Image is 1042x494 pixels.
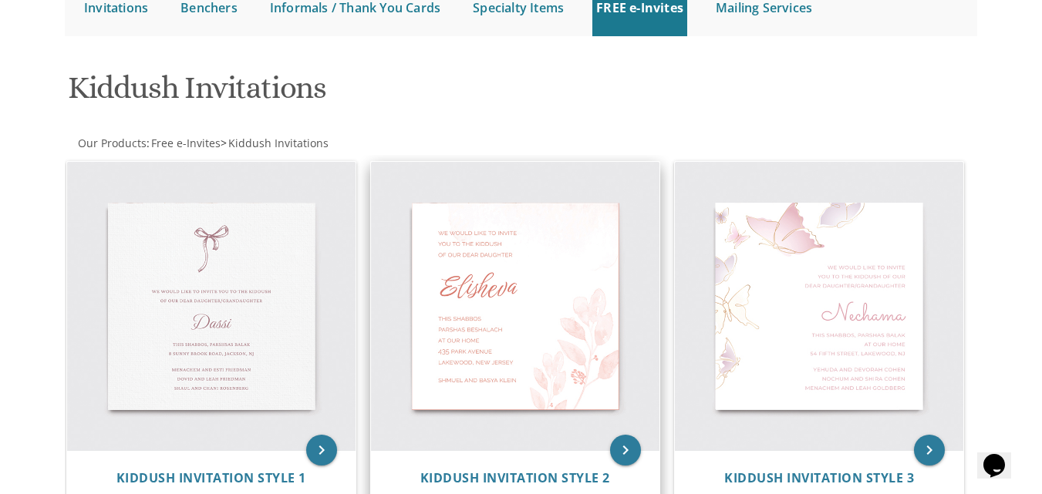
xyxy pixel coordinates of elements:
img: Kiddush Invitation Style 1 [67,162,356,450]
a: Kiddush Invitation Style 2 [420,471,610,486]
span: Free e-Invites [151,136,221,150]
h1: Kiddush Invitations [68,71,665,116]
a: keyboard_arrow_right [610,435,641,465]
a: keyboard_arrow_right [306,435,337,465]
img: Kiddush Invitation Style 3 [675,162,963,450]
a: Kiddush Invitation Style 1 [116,471,306,486]
span: Kiddush Invitation Style 3 [724,469,914,486]
iframe: chat widget [977,432,1027,479]
span: Kiddush Invitations [228,136,329,150]
a: Kiddush Invitations [227,136,329,150]
a: Our Products [76,136,147,150]
a: Free e-Invites [150,136,221,150]
span: Kiddush Invitation Style 2 [420,469,610,486]
a: Kiddush Invitation Style 3 [724,471,914,486]
span: Kiddush Invitation Style 1 [116,469,306,486]
img: Kiddush Invitation Style 2 [371,162,659,450]
span: > [221,136,329,150]
div: : [65,136,521,151]
a: keyboard_arrow_right [914,435,945,465]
